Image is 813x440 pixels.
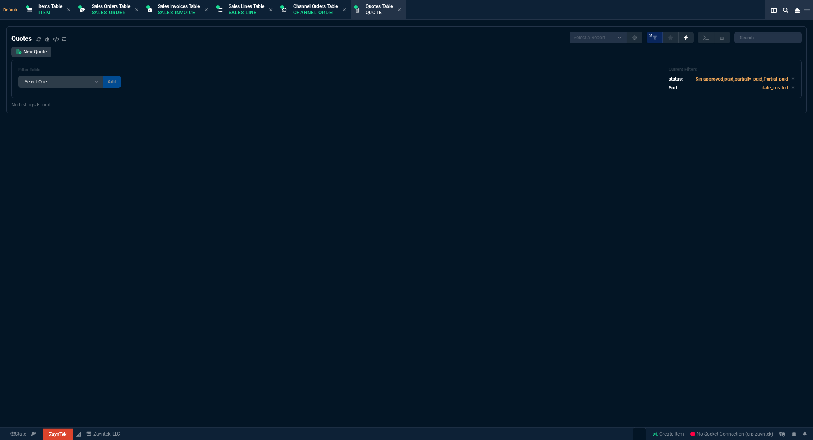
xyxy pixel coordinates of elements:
[734,32,802,43] input: Search
[92,9,130,16] p: Sales Order
[11,47,51,57] a: New Quote
[293,9,333,16] p: Channel Order
[135,7,138,13] nx-icon: Close Tab
[38,4,62,9] span: Items Table
[669,84,678,91] p: Sort:
[158,9,197,16] p: Sales Invoice
[343,7,346,13] nx-icon: Close Tab
[158,4,200,9] span: Sales Invoices Table
[366,9,393,16] p: Quote
[92,4,130,9] span: Sales Orders Table
[366,4,393,9] span: Quotes Table
[11,34,32,43] h4: Quotes
[649,32,652,39] span: 2
[205,7,208,13] nx-icon: Close Tab
[762,85,788,91] code: date_created
[398,7,401,13] nx-icon: Close Tab
[669,76,683,83] p: status:
[804,6,810,14] nx-icon: Open New Tab
[669,67,795,72] h6: Current Filters
[690,431,773,437] span: No Socket Connection (erp-zayntek)
[84,431,123,438] a: msbcCompanyName
[293,4,338,9] span: Channel Orders Table
[269,7,273,13] nx-icon: Close Tab
[229,4,264,9] span: Sales Lines Table
[11,101,802,108] p: No Listings Found
[696,76,788,82] code: $in approved,paid,partially_paid,Partial_paid
[3,8,21,13] span: Default
[792,6,803,15] nx-icon: Close Workbench
[28,431,38,438] a: API TOKEN
[768,6,780,15] nx-icon: Split Panels
[8,431,28,438] a: Global State
[67,7,70,13] nx-icon: Close Tab
[38,9,62,16] p: Item
[649,428,687,440] a: Create Item
[229,9,264,16] p: Sales Line
[18,67,121,73] h6: Filter Table
[780,6,792,15] nx-icon: Search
